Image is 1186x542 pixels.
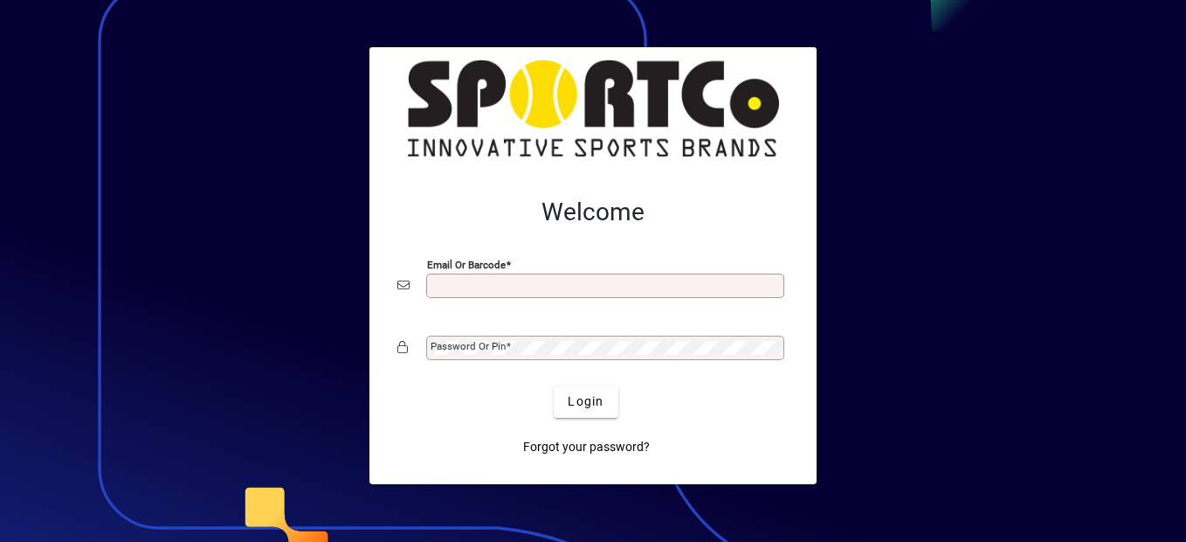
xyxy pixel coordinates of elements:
mat-label: Password or Pin [431,340,506,352]
a: Forgot your password? [516,432,657,463]
span: Login [568,393,603,411]
h2: Welcome [397,198,789,227]
mat-label: Email or Barcode [427,258,506,270]
button: Login [554,386,617,418]
span: Forgot your password? [523,438,650,456]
